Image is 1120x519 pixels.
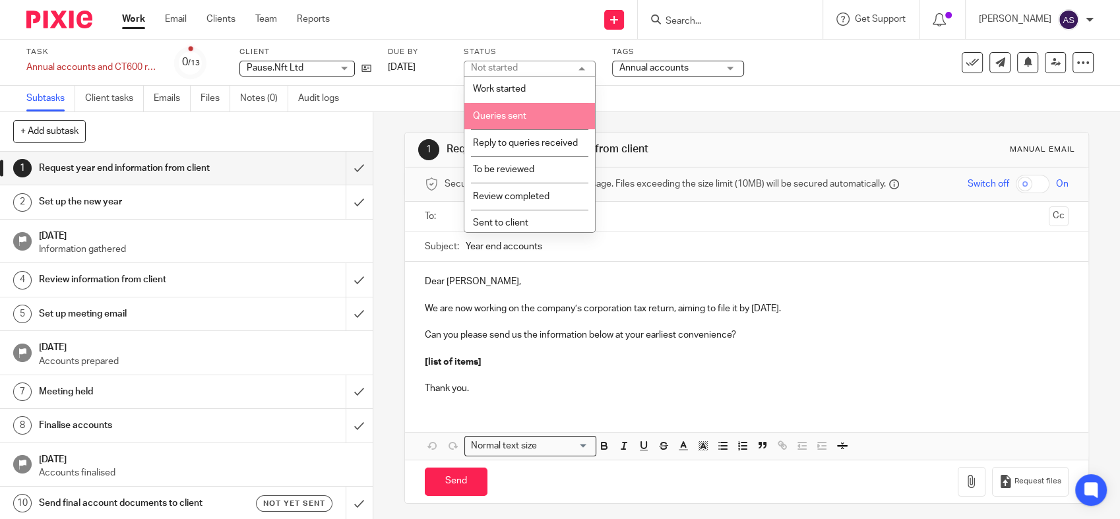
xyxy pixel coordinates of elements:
[39,243,359,256] p: Information gathered
[1056,177,1069,191] span: On
[1010,144,1075,155] div: Manual email
[473,111,526,121] span: Queries sent
[39,158,235,178] h1: Request year end information from client
[39,450,359,466] h1: [DATE]
[206,13,235,26] a: Clients
[447,142,775,156] h1: Request year end information from client
[122,13,145,26] a: Work
[471,63,518,73] div: Not started
[39,192,235,212] h1: Set up the new year
[612,47,744,57] label: Tags
[13,120,86,142] button: + Add subtask
[13,271,32,290] div: 4
[26,47,158,57] label: Task
[968,177,1009,191] span: Switch off
[39,493,235,513] h1: Send final account documents to client
[473,138,578,148] span: Reply to queries received
[39,304,235,324] h1: Set up meeting email
[298,86,349,111] a: Audit logs
[664,16,783,28] input: Search
[39,270,235,290] h1: Review information from client
[445,177,886,191] span: Secure the attachments in this message. Files exceeding the size limit (10MB) will be secured aut...
[468,439,540,453] span: Normal text size
[39,415,235,435] h1: Finalise accounts
[182,55,200,70] div: 0
[39,355,359,368] p: Accounts prepared
[425,328,1069,342] p: Can you please send us the information below at your earliest convenience?
[297,13,330,26] a: Reports
[239,47,371,57] label: Client
[425,382,1069,395] p: Thank you.
[26,11,92,28] img: Pixie
[188,59,200,67] small: /13
[388,47,447,57] label: Due by
[464,47,596,57] label: Status
[13,382,32,401] div: 7
[1058,9,1079,30] img: svg%3E
[26,61,158,74] div: Annual accounts and CT600 return - 2025
[979,13,1051,26] p: [PERSON_NAME]
[1014,476,1061,487] span: Request files
[13,159,32,177] div: 1
[154,86,191,111] a: Emails
[418,139,439,160] div: 1
[855,15,906,24] span: Get Support
[39,382,235,402] h1: Meeting held
[541,439,588,453] input: Search for option
[388,63,416,72] span: [DATE]
[473,84,526,94] span: Work started
[473,218,528,228] span: Sent to client
[165,13,187,26] a: Email
[425,275,1069,288] p: Dear [PERSON_NAME],
[992,467,1069,497] button: Request files
[85,86,144,111] a: Client tasks
[240,86,288,111] a: Notes (0)
[26,86,75,111] a: Subtasks
[39,338,359,354] h1: [DATE]
[473,165,534,174] span: To be reviewed
[425,357,482,367] strong: [list of items]
[13,305,32,323] div: 5
[201,86,230,111] a: Files
[619,63,689,73] span: Annual accounts
[13,416,32,435] div: 8
[255,13,277,26] a: Team
[13,494,32,512] div: 10
[39,466,359,479] p: Accounts finalised
[247,63,303,73] span: Pause.Nft Ltd
[425,302,1069,315] p: We are now working on the company’s corporation tax return, aiming to file it by [DATE].
[425,468,487,496] input: Send
[39,226,359,243] h1: [DATE]
[1049,206,1069,226] button: Cc
[13,193,32,212] div: 2
[464,436,596,456] div: Search for option
[425,210,439,223] label: To:
[473,192,549,201] span: Review completed
[263,498,325,509] span: Not yet sent
[425,240,459,253] label: Subject:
